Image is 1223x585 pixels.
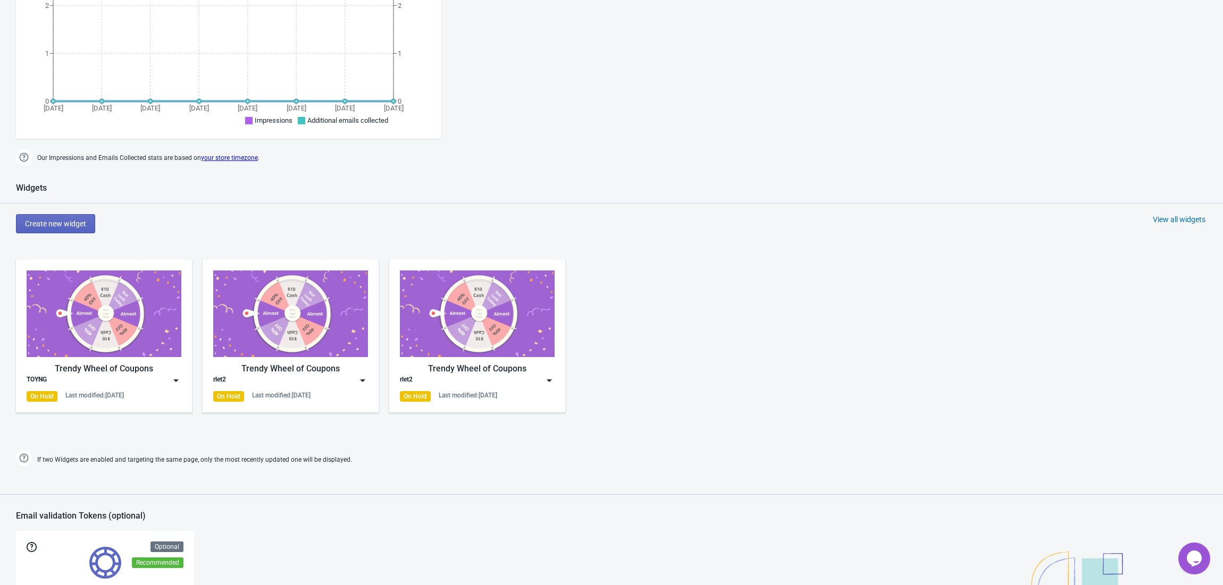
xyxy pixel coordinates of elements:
tspan: [DATE] [189,104,209,112]
img: help.png [16,149,32,165]
img: dropdown.png [171,375,181,386]
img: trendy_game.png [400,270,555,357]
tspan: [DATE] [384,104,404,112]
tspan: [DATE] [335,104,355,112]
div: Recommended [132,557,183,568]
tspan: 2 [45,2,49,10]
img: help.png [16,450,32,466]
img: tokens.svg [89,547,121,579]
div: Trendy Wheel of Coupons [27,362,181,375]
img: dropdown.png [544,375,555,386]
img: trendy_game.png [213,270,368,357]
div: Optional [150,541,183,552]
tspan: 1 [398,49,401,57]
div: Trendy Wheel of Coupons [213,362,368,375]
div: On Hold [400,391,431,402]
button: Create new widget [16,214,95,233]
div: On Hold [213,391,244,402]
tspan: 0 [398,97,401,105]
div: Trendy Wheel of Coupons [400,362,555,375]
tspan: 0 [45,97,49,105]
span: Our Impressions and Emails Collected stats are based on . [37,149,259,167]
a: your store timezone [201,154,258,162]
img: dropdown.png [357,375,368,386]
tspan: 2 [398,2,401,10]
tspan: [DATE] [238,104,257,112]
iframe: chat widget [1178,542,1212,574]
tspan: [DATE] [92,104,112,112]
div: rlet2 [213,375,226,386]
tspan: [DATE] [140,104,160,112]
tspan: [DATE] [44,104,63,112]
div: On Hold [27,391,57,402]
span: Create new widget [25,219,86,228]
tspan: [DATE] [287,104,306,112]
div: Last modified: [DATE] [65,391,124,400]
div: Last modified: [DATE] [252,391,311,400]
img: trendy_game.png [27,270,181,357]
span: Impressions [255,116,292,124]
div: View all widgets [1153,214,1205,225]
div: Last modified: [DATE] [439,391,497,400]
div: rlet2 [400,375,413,386]
span: If two Widgets are enabled and targeting the same page, only the most recently updated one will b... [37,451,352,469]
div: TOYNG [27,375,47,386]
tspan: 1 [45,49,49,57]
span: Additional emails collected [307,116,388,124]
